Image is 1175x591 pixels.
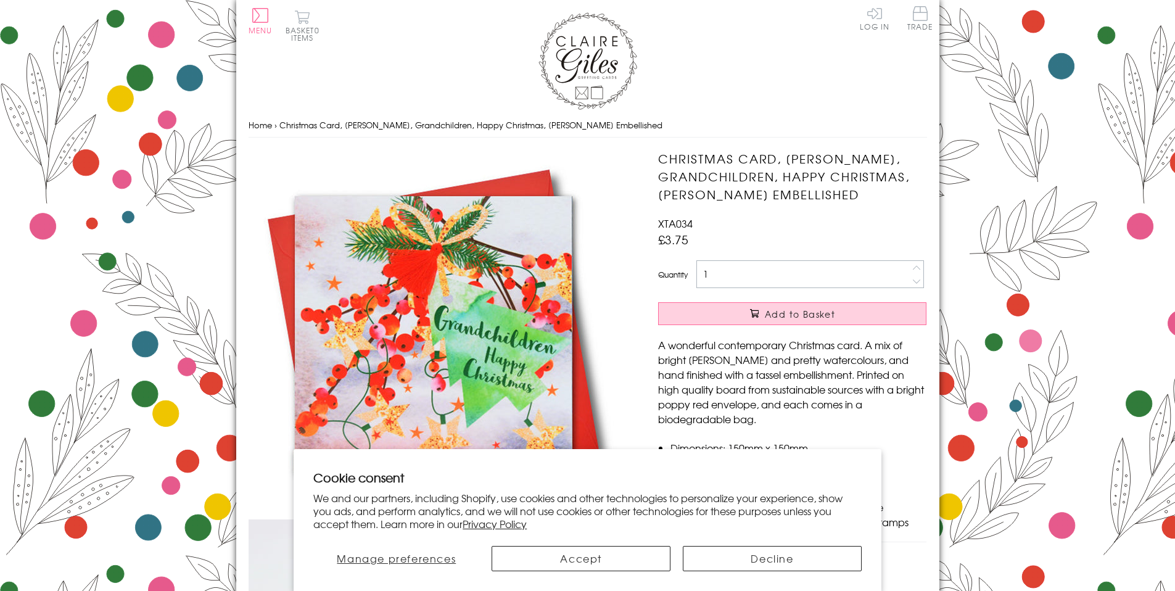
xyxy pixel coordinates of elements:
span: 0 items [291,25,320,43]
span: £3.75 [658,231,688,248]
a: Log In [860,6,889,30]
span: Manage preferences [337,551,456,566]
h2: Cookie consent [313,469,862,486]
button: Manage preferences [313,546,479,571]
img: Christmas Card, Berries, Grandchildren, Happy Christmas, Tassel Embellished [249,150,619,519]
label: Quantity [658,269,688,280]
button: Add to Basket [658,302,926,325]
a: Home [249,119,272,131]
nav: breadcrumbs [249,113,927,138]
a: Privacy Policy [463,516,527,531]
p: We and our partners, including Shopify, use cookies and other technologies to personalize your ex... [313,492,862,530]
span: › [274,119,277,131]
button: Accept [492,546,670,571]
a: Trade [907,6,933,33]
button: Menu [249,8,273,34]
img: Claire Giles Greetings Cards [538,12,637,110]
span: Menu [249,25,273,36]
span: Christmas Card, [PERSON_NAME], Grandchildren, Happy Christmas, [PERSON_NAME] Embellished [279,119,662,131]
span: Add to Basket [765,308,835,320]
h1: Christmas Card, [PERSON_NAME], Grandchildren, Happy Christmas, [PERSON_NAME] Embellished [658,150,926,203]
button: Decline [683,546,862,571]
li: Dimensions: 150mm x 150mm [670,440,926,455]
span: XTA034 [658,216,693,231]
span: Trade [907,6,933,30]
button: Basket0 items [286,10,320,41]
p: A wonderful contemporary Christmas card. A mix of bright [PERSON_NAME] and pretty watercolours, a... [658,337,926,426]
